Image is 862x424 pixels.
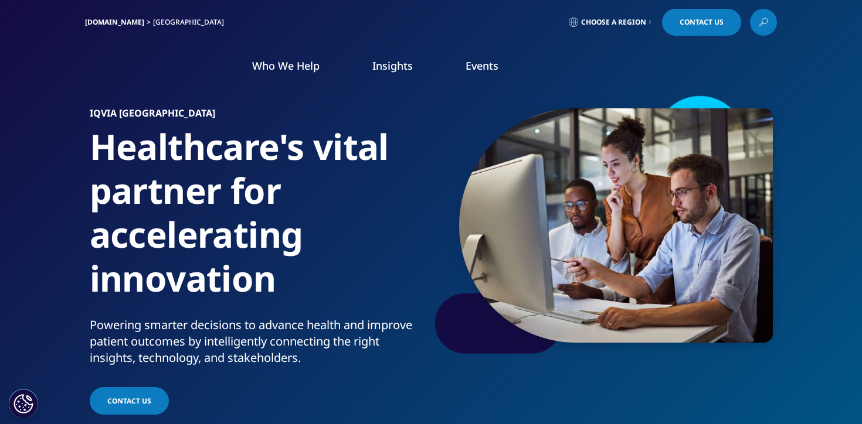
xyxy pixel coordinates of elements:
[372,59,413,73] a: Insights
[90,125,427,317] h1: Healthcare's vital partner for accelerating innovation
[252,59,320,73] a: Who We Help
[107,396,151,406] span: Contact Us
[581,18,646,27] span: Choose a Region
[85,17,144,27] a: [DOMAIN_NAME]
[466,59,498,73] a: Events
[90,108,427,125] h6: IQVIA [GEOGRAPHIC_DATA]
[9,389,38,418] button: Cookies Settings
[680,19,724,26] span: Contact Us
[662,9,741,36] a: Contact Us
[90,387,169,415] a: Contact Us
[184,41,777,96] nav: Primary
[153,18,229,27] div: [GEOGRAPHIC_DATA]
[90,317,427,366] div: Powering smarter decisions to advance health and improve patient outcomes by intelligently connec...
[459,108,773,343] img: 2362team-and-computer-in-collaboration-teamwork-and-meeting-at-desk.jpg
